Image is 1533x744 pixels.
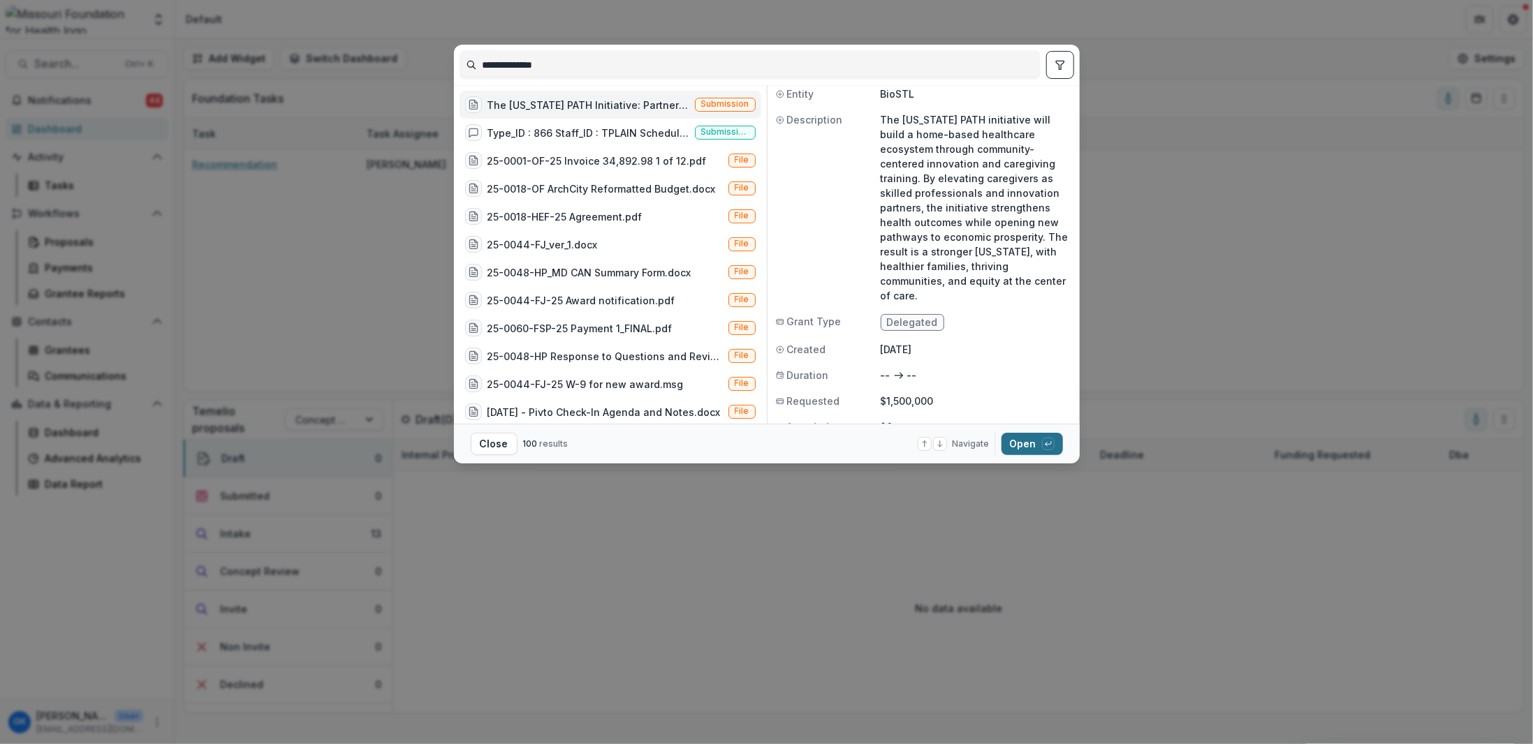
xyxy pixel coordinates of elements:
[787,419,830,434] span: Awarded
[487,126,689,140] div: Type_ID : 866 Staff_ID : TPLAIN Schedule_Date : [DATE] 0:00 Done_Date : [DATE] 0:00 Done_Flag : -...
[487,265,691,280] div: 25-0048-HP_MD CAN Summary Form.docx
[881,87,1071,101] p: BioSTL
[487,98,689,112] div: The [US_STATE] PATH Initiative: Partnerships for At-Home Care (The [US_STATE] PATH initiative wil...
[907,368,917,382] p: --
[1002,433,1063,455] button: Open
[787,368,829,382] span: Duration
[735,155,749,165] span: File
[787,394,840,408] span: Requested
[487,321,673,336] div: 25-0060-FSP-25 Payment 1_FINAL.pdf
[735,378,749,388] span: File
[735,295,749,304] span: File
[735,322,749,332] span: File
[701,127,749,137] span: Submission comment
[735,406,749,416] span: File
[487,405,721,419] div: [DATE] - Pivto Check-In Agenda and Notes.docx
[487,349,723,364] div: 25-0048-HP Response to Questions and Revised Narrative.msg
[735,350,749,360] span: File
[787,87,814,101] span: Entity
[787,112,843,127] span: Description
[523,438,538,449] span: 100
[881,368,890,382] p: --
[735,239,749,248] span: File
[881,394,1071,408] p: $1,500,000
[953,438,990,450] span: Navigate
[487,293,675,308] div: 25-0044-FJ-25 Award notification.pdf
[881,112,1071,303] p: The [US_STATE] PATH initiative will build a home-based healthcare ecosystem through community-cen...
[487,181,716,196] div: 25-0018-OF ArchCity Reformatted Budget.docx
[735,183,749,193] span: File
[701,99,749,109] span: Submission
[787,342,826,357] span: Created
[487,377,684,392] div: 25-0044-FJ-25 W-9 for new award.msg
[487,237,598,252] div: 25-0044-FJ_ver_1.docx
[735,267,749,276] span: File
[881,342,1071,357] p: [DATE]
[487,154,707,168] div: 25-0001-OF-25 Invoice 34,892.98 1 of 12.pdf
[471,433,518,455] button: Close
[735,211,749,221] span: File
[487,209,643,224] div: 25-0018-HEF-25 Agreement.pdf
[540,438,569,449] span: results
[887,317,938,329] span: Delegated
[881,419,1071,434] p: $0
[787,314,842,329] span: Grant Type
[1046,51,1074,79] button: toggle filters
